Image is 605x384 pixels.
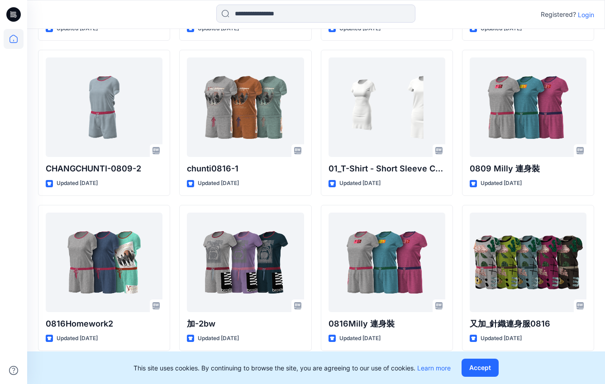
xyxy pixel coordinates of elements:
p: CHANGCHUNTI-0809-2 [46,162,162,175]
a: chunti0816-1 [187,57,304,157]
a: 加-2bw [187,213,304,312]
p: chunti0816-1 [187,162,304,175]
a: 0809 Milly 連身裝 [470,57,586,157]
p: This site uses cookies. By continuing to browse the site, you are agreeing to our use of cookies. [133,363,451,373]
p: 0816Milly 連身裝 [329,318,445,330]
a: 01_T-Shirt - Short Sleeve Crew Neck [329,57,445,157]
p: Login [578,10,594,19]
a: CHANGCHUNTI-0809-2 [46,57,162,157]
p: Updated [DATE] [198,179,239,188]
a: 又加_針織連身服0816 [470,213,586,312]
p: Registered? [541,9,576,20]
p: Updated [DATE] [339,334,381,343]
p: Updated [DATE] [339,179,381,188]
a: 0816Homework2 [46,213,162,312]
p: Updated [DATE] [481,179,522,188]
p: 01_T-Shirt - Short Sleeve Crew Neck [329,162,445,175]
p: 加-2bw [187,318,304,330]
p: Updated [DATE] [198,334,239,343]
p: 0816Homework2 [46,318,162,330]
button: Accept [462,359,499,377]
p: Updated [DATE] [481,334,522,343]
p: Updated [DATE] [57,179,98,188]
p: 0809 Milly 連身裝 [470,162,586,175]
a: 0816Milly 連身裝 [329,213,445,312]
a: Learn more [417,364,451,372]
p: 又加_針織連身服0816 [470,318,586,330]
p: Updated [DATE] [57,334,98,343]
